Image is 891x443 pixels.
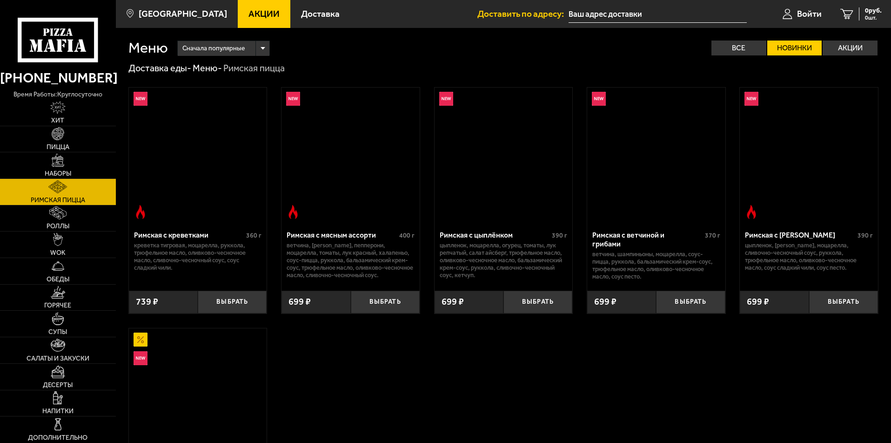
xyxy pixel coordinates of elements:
div: Римская с цыплёнком [440,231,550,239]
a: НовинкаОстрое блюдоРимская с креветками [129,88,267,224]
div: Римская пицца [223,62,285,75]
p: креветка тигровая, моцарелла, руккола, трюфельное масло, оливково-чесночное масло, сливочно-чесно... [134,242,262,272]
span: Салаты и закуски [27,355,89,362]
span: Обеды [47,276,69,283]
div: Римская с креветками [134,231,244,239]
button: Выбрать [656,291,725,314]
span: 699 ₽ [442,297,464,307]
img: Новинка [134,351,147,365]
span: 699 ₽ [288,297,311,307]
label: Акции [823,41,878,55]
span: Сначала популярные [182,40,245,57]
span: 390 г [552,232,567,239]
label: Новинки [767,41,822,55]
button: Выбрать [809,291,878,314]
span: Наборы [45,170,71,177]
p: ветчина, [PERSON_NAME], пепперони, моцарелла, томаты, лук красный, халапеньо, соус-пицца, руккола... [287,242,415,279]
button: Выбрать [351,291,420,314]
h1: Меню [128,41,168,55]
input: Ваш адрес доставки [569,6,747,23]
span: WOK [50,250,66,256]
span: 390 г [858,232,873,239]
span: 699 ₽ [594,297,616,307]
span: 370 г [705,232,720,239]
span: 699 ₽ [747,297,769,307]
span: Роллы [47,223,69,230]
div: Римская с ветчиной и грибами [592,231,703,248]
p: цыпленок, моцарелла, огурец, томаты, лук репчатый, салат айсберг, трюфельное масло, оливково-чесн... [440,242,568,279]
span: 739 ₽ [136,297,158,307]
span: Доставить по адресу: [477,9,569,18]
span: Римская пицца [31,197,85,204]
span: Напитки [42,408,74,415]
span: 0 шт. [865,15,882,20]
span: Дополнительно [28,435,87,441]
a: НовинкаРимская с ветчиной и грибами [587,88,725,224]
span: 360 г [246,232,261,239]
span: [GEOGRAPHIC_DATA] [139,9,227,18]
span: Войти [797,9,822,18]
img: Новинка [744,92,758,106]
p: ветчина, шампиньоны, моцарелла, соус-пицца, руккола, бальзамический крем-соус, трюфельное масло, ... [592,251,720,280]
div: Римская с мясным ассорти [287,231,397,239]
img: Новинка [439,92,453,106]
p: цыпленок, [PERSON_NAME], моцарелла, сливочно-чесночный соус, руккола, трюфельное масло, оливково-... [745,242,873,272]
span: 0 руб. [865,7,882,14]
button: Выбрать [198,291,267,314]
a: НовинкаОстрое блюдоРимская с томатами черри [740,88,878,224]
a: Доставка еды- [128,62,191,74]
img: Острое блюдо [744,205,758,219]
a: Меню- [193,62,222,74]
div: Римская с [PERSON_NAME] [745,231,855,239]
span: Хит [51,117,64,124]
span: Десерты [43,382,73,388]
label: Все [711,41,766,55]
img: Острое блюдо [286,205,300,219]
img: Акционный [134,333,147,347]
button: Выбрать [503,291,572,314]
a: НовинкаРимская с цыплёнком [435,88,573,224]
span: Пицца [47,144,69,150]
span: Акции [248,9,280,18]
span: Горячее [44,302,71,309]
a: НовинкаОстрое блюдоРимская с мясным ассорти [281,88,420,224]
span: Доставка [301,9,340,18]
img: Новинка [592,92,606,106]
span: Супы [48,329,67,335]
img: Острое блюдо [134,205,147,219]
span: 400 г [399,232,415,239]
img: Новинка [134,92,147,106]
img: Новинка [286,92,300,106]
